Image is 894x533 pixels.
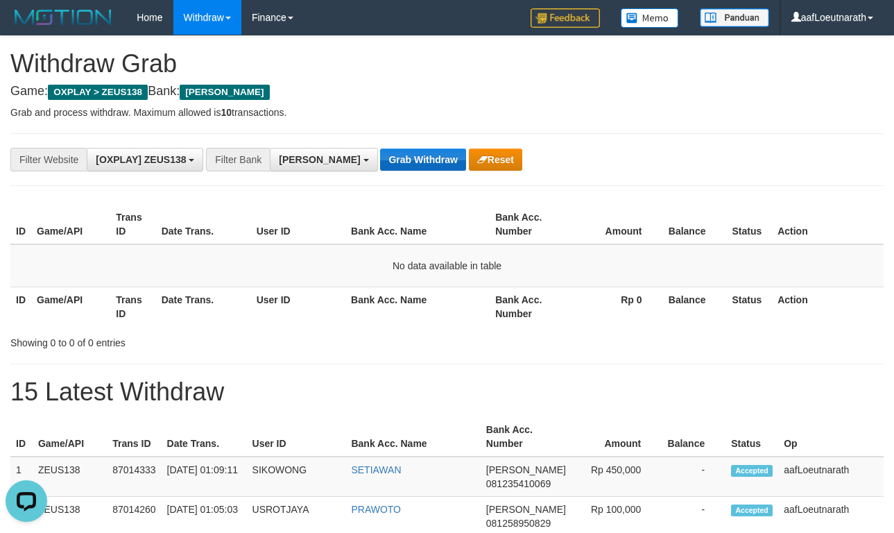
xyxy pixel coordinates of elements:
img: panduan.png [700,8,769,27]
th: Balance [662,417,725,457]
td: - [662,457,725,497]
th: Bank Acc. Number [490,287,569,326]
th: Action [772,205,884,244]
td: 1 [10,457,33,497]
th: Balance [663,205,727,244]
span: Accepted [731,505,773,516]
div: Filter Bank [206,148,270,171]
span: Copy 081235410069 to clipboard [486,478,551,489]
td: Rp 450,000 [571,457,662,497]
span: [PERSON_NAME] [486,504,566,515]
th: ID [10,205,31,244]
th: Trans ID [107,417,161,457]
th: User ID [251,287,345,326]
td: aafLoeutnarath [778,457,884,497]
span: [PERSON_NAME] [279,154,360,165]
td: ZEUS138 [33,457,107,497]
button: Reset [469,149,522,171]
button: [OXPLAY] ZEUS138 [87,148,203,171]
a: SETIAWAN [351,464,401,475]
img: Button%20Memo.svg [621,8,679,28]
button: Open LiveChat chat widget [6,6,47,47]
th: Date Trans. [156,205,251,244]
th: Bank Acc. Number [490,205,569,244]
th: Date Trans. [156,287,251,326]
th: Bank Acc. Name [345,417,480,457]
td: [DATE] 01:09:11 [162,457,247,497]
th: Op [778,417,884,457]
span: Accepted [731,465,773,477]
th: Bank Acc. Name [345,287,490,326]
th: ID [10,417,33,457]
td: No data available in table [10,244,884,287]
div: Showing 0 to 0 of 0 entries [10,330,362,350]
h1: Withdraw Grab [10,50,884,78]
strong: 10 [221,107,232,118]
th: ID [10,287,31,326]
td: SIKOWONG [247,457,346,497]
th: Status [726,287,772,326]
th: Game/API [31,287,110,326]
th: Game/API [31,205,110,244]
img: Feedback.jpg [531,8,600,28]
th: Amount [569,205,663,244]
th: Amount [571,417,662,457]
th: Trans ID [110,287,155,326]
th: Status [725,417,778,457]
th: Action [772,287,884,326]
th: Balance [663,287,727,326]
td: 87014333 [107,457,161,497]
p: Grab and process withdraw. Maximum allowed is transactions. [10,105,884,119]
div: Filter Website [10,148,87,171]
th: Bank Acc. Name [345,205,490,244]
a: PRAWOTO [351,504,401,515]
th: Status [726,205,772,244]
span: [OXPLAY] ZEUS138 [96,154,186,165]
th: Game/API [33,417,107,457]
h4: Game: Bank: [10,85,884,99]
button: [PERSON_NAME] [270,148,377,171]
span: OXPLAY > ZEUS138 [48,85,148,100]
span: Copy 081258950829 to clipboard [486,518,551,529]
span: [PERSON_NAME] [486,464,566,475]
th: User ID [247,417,346,457]
th: Bank Acc. Number [481,417,571,457]
th: Rp 0 [569,287,663,326]
button: Grab Withdraw [380,149,465,171]
th: Date Trans. [162,417,247,457]
th: User ID [251,205,345,244]
img: MOTION_logo.png [10,7,116,28]
span: [PERSON_NAME] [180,85,269,100]
th: Trans ID [110,205,155,244]
h1: 15 Latest Withdraw [10,378,884,406]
